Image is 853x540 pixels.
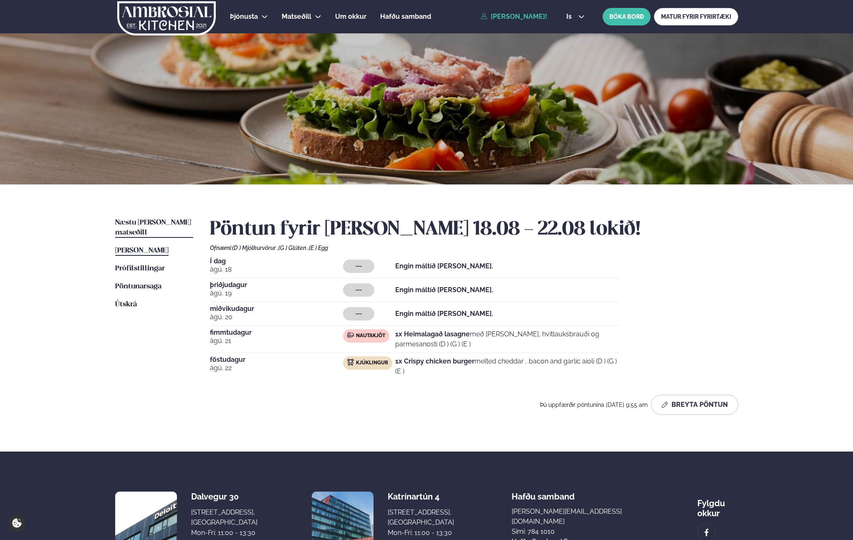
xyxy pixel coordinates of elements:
[8,515,25,532] a: Cookie settings
[232,245,278,251] span: (D ) Mjólkurvörur ,
[356,263,362,270] span: ---
[210,356,343,363] span: föstudagur
[395,357,474,365] strong: 1x Crispy chicken burger
[651,395,738,415] button: Breyta Pöntun
[388,492,454,502] div: Katrínartún 4
[388,528,454,538] div: Mon-Fri: 11:00 - 13:30
[654,8,738,25] a: MATUR FYRIR FYRIRTÆKI
[512,485,575,502] span: Hafðu samband
[282,13,311,20] span: Matseðill
[210,363,343,373] span: ágú. 22
[210,329,343,336] span: fimmtudagur
[210,312,343,322] span: ágú. 20
[380,13,431,20] span: Hafðu samband
[388,507,454,527] div: [STREET_ADDRESS], [GEOGRAPHIC_DATA]
[210,258,343,265] span: Í dag
[115,264,165,274] a: Prófílstillingar
[395,356,619,376] p: melted cheddar , bacon and garlic aioli (D ) (G ) (E )
[210,245,738,251] div: Ofnæmi:
[210,288,343,298] span: ágú. 19
[512,507,639,527] a: [PERSON_NAME][EMAIL_ADDRESS][DOMAIN_NAME]
[566,13,574,20] span: is
[395,286,493,294] strong: Engin máltíð [PERSON_NAME].
[191,492,257,502] div: Dalvegur 30
[395,330,470,338] strong: 1x Heimalagað lasagne
[356,360,388,366] span: Kjúklingur
[191,528,257,538] div: Mon-Fri: 11:00 - 13:30
[210,218,738,241] h2: Pöntun fyrir [PERSON_NAME] 18.08 - 22.08 lokið!
[356,310,362,317] span: ---
[115,246,169,256] a: [PERSON_NAME]
[335,12,366,22] a: Um okkur
[335,13,366,20] span: Um okkur
[210,336,343,346] span: ágú. 21
[560,13,591,20] button: is
[210,265,343,275] span: ágú. 18
[282,12,311,22] a: Matseðill
[191,507,257,527] div: [STREET_ADDRESS], [GEOGRAPHIC_DATA]
[115,219,191,236] span: Næstu [PERSON_NAME] matseðill
[356,333,385,339] span: Nautakjöt
[115,300,137,310] a: Útskrá
[395,262,493,270] strong: Engin máltíð [PERSON_NAME].
[210,282,343,288] span: þriðjudagur
[380,12,431,22] a: Hafðu samband
[540,401,648,408] span: Þú uppfærðir pöntunina [DATE] 9:55 am
[115,282,162,292] a: Pöntunarsaga
[115,265,165,272] span: Prófílstillingar
[395,329,619,349] p: með [PERSON_NAME], hvítlauksbrauði og parmesanosti (D ) (G ) (E )
[481,13,547,20] a: [PERSON_NAME]!
[278,245,309,251] span: (G ) Glúten ,
[702,528,711,537] img: image alt
[347,359,354,366] img: chicken.svg
[512,527,639,537] p: Sími: 784 1010
[115,247,169,254] span: [PERSON_NAME]
[117,1,217,35] img: logo
[347,332,354,338] img: beef.svg
[115,283,162,290] span: Pöntunarsaga
[115,301,137,308] span: Útskrá
[115,218,193,238] a: Næstu [PERSON_NAME] matseðill
[356,287,362,293] span: ---
[395,310,493,318] strong: Engin máltíð [PERSON_NAME].
[603,8,651,25] button: BÓKA BORÐ
[210,305,343,312] span: miðvikudagur
[230,13,258,20] span: Þjónusta
[309,245,328,251] span: (E ) Egg
[697,492,738,518] div: Fylgdu okkur
[230,12,258,22] a: Þjónusta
